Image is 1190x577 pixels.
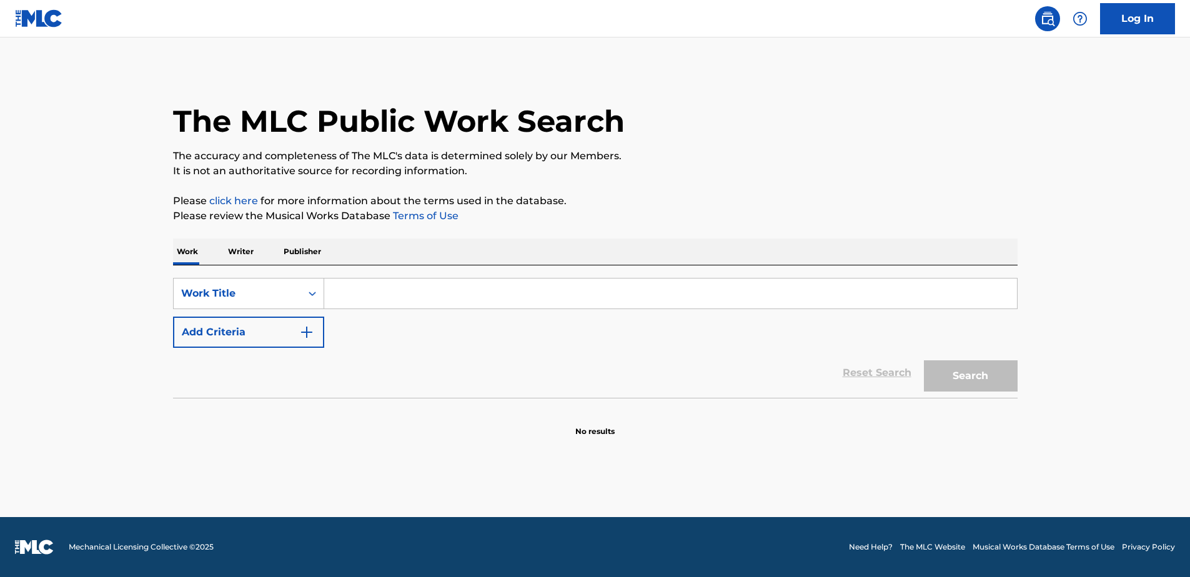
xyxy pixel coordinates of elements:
[173,149,1018,164] p: The accuracy and completeness of The MLC's data is determined solely by our Members.
[280,239,325,265] p: Publisher
[173,317,324,348] button: Add Criteria
[1040,11,1055,26] img: search
[173,102,625,140] h1: The MLC Public Work Search
[1073,11,1088,26] img: help
[181,286,294,301] div: Work Title
[224,239,257,265] p: Writer
[173,194,1018,209] p: Please for more information about the terms used in the database.
[1068,6,1093,31] div: Help
[1035,6,1060,31] a: Public Search
[575,411,615,437] p: No results
[173,209,1018,224] p: Please review the Musical Works Database
[973,541,1114,553] a: Musical Works Database Terms of Use
[69,541,214,553] span: Mechanical Licensing Collective © 2025
[209,195,258,207] a: click here
[900,541,965,553] a: The MLC Website
[173,278,1018,398] form: Search Form
[1100,3,1175,34] a: Log In
[299,325,314,340] img: 9d2ae6d4665cec9f34b9.svg
[1122,541,1175,553] a: Privacy Policy
[15,9,63,27] img: MLC Logo
[390,210,459,222] a: Terms of Use
[173,239,202,265] p: Work
[15,540,54,555] img: logo
[173,164,1018,179] p: It is not an authoritative source for recording information.
[849,541,893,553] a: Need Help?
